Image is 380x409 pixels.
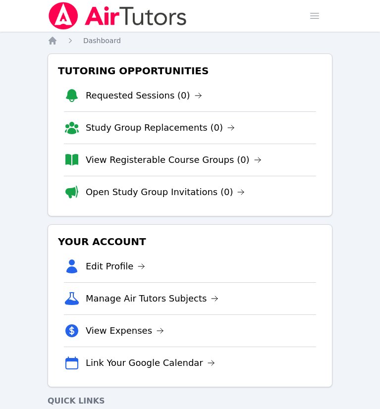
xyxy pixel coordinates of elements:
a: View Registerable Course Groups (0) [86,153,262,167]
img: Air Tutors [48,2,188,30]
a: Requested Sessions (0) [86,89,202,102]
span: Dashboard [83,37,121,45]
h3: Your Account [56,233,324,251]
a: Manage Air Tutors Subjects [86,292,219,306]
a: Link Your Google Calendar [86,356,215,370]
a: Open Study Group Invitations (0) [86,185,245,199]
h4: Quick Links [48,395,332,407]
a: Study Group Replacements (0) [86,121,235,135]
a: Dashboard [83,36,121,46]
a: View Expenses [86,324,164,338]
h3: Tutoring Opportunities [56,62,324,80]
a: Edit Profile [86,259,146,273]
nav: Breadcrumb [48,36,332,46]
